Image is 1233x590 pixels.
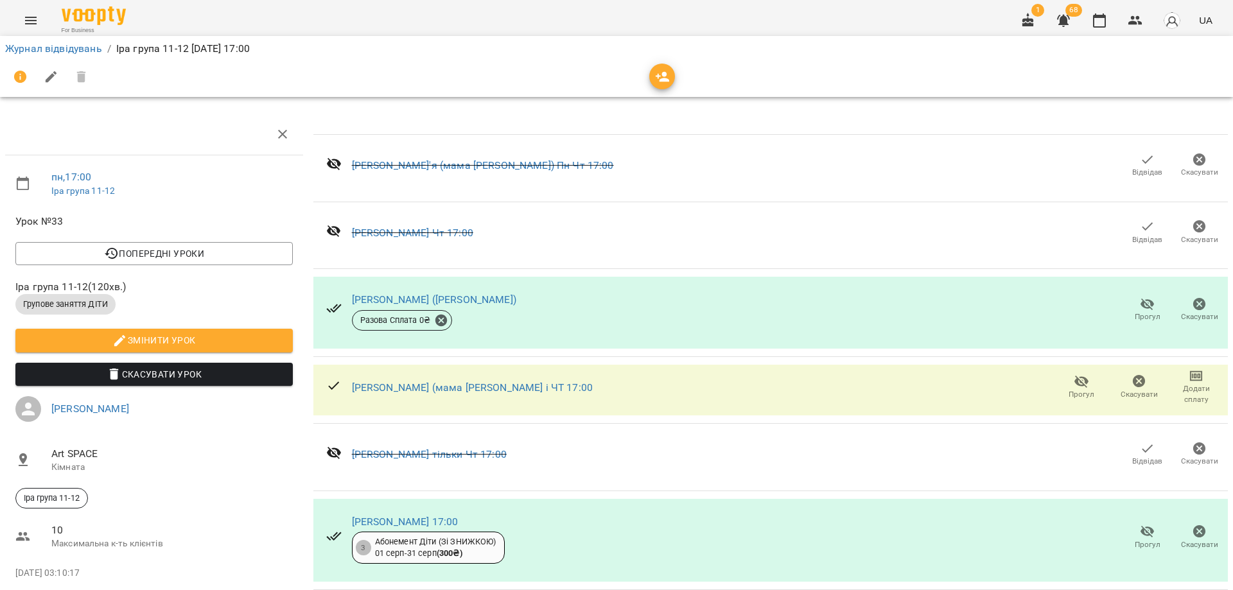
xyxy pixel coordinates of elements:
[51,461,293,474] p: Кімната
[356,540,371,555] div: 3
[1121,389,1158,400] span: Скасувати
[116,41,250,56] p: Іра група 11-12 [DATE] 17:00
[352,227,473,239] a: [PERSON_NAME] Чт 17:00
[1132,167,1162,178] span: Відвідав
[15,214,293,229] span: Урок №33
[15,363,293,386] button: Скасувати Урок
[1121,292,1173,328] button: Прогул
[15,5,46,36] button: Menu
[107,41,111,56] li: /
[1175,383,1218,405] span: Додати сплату
[51,186,115,196] a: Іра група 11-12
[26,246,283,261] span: Попередні уроки
[1110,370,1168,406] button: Скасувати
[15,279,293,295] span: Іра група 11-12 ( 120 хв. )
[1135,539,1160,550] span: Прогул
[352,159,614,171] a: [PERSON_NAME]'я (мама [PERSON_NAME]) Пн Чт 17:00
[1199,13,1212,27] span: UA
[51,446,293,462] span: Art SPACE
[1173,292,1225,328] button: Скасувати
[1135,311,1160,322] span: Прогул
[1173,520,1225,556] button: Скасувати
[1163,12,1181,30] img: avatar_s.png
[352,516,459,528] a: [PERSON_NAME] 17:00
[1065,4,1082,17] span: 68
[352,310,452,331] div: Разова Сплата 0₴
[1121,520,1173,556] button: Прогул
[352,448,507,460] a: [PERSON_NAME] тільки Чт 17:00
[1121,437,1173,473] button: Відвідав
[1173,437,1225,473] button: Скасувати
[1181,311,1218,322] span: Скасувати
[51,171,91,183] a: пн , 17:00
[1173,214,1225,250] button: Скасувати
[51,537,293,550] p: Максимальна к-ть клієнтів
[51,523,293,538] span: 10
[1053,370,1110,406] button: Прогул
[1181,234,1218,245] span: Скасувати
[1132,234,1162,245] span: Відвідав
[15,488,88,508] div: Іра група 11-12
[352,381,593,394] a: [PERSON_NAME] (мама [PERSON_NAME] і ЧТ 17:00
[375,536,496,560] div: Абонемент Діти (Зі ЗНИЖКОЮ) 01 серп - 31 серп
[1121,214,1173,250] button: Відвідав
[62,26,126,35] span: For Business
[1181,539,1218,550] span: Скасувати
[1031,4,1044,17] span: 1
[51,403,129,415] a: [PERSON_NAME]
[5,42,102,55] a: Журнал відвідувань
[1194,8,1218,32] button: UA
[1181,167,1218,178] span: Скасувати
[5,41,1228,56] nav: breadcrumb
[26,333,283,348] span: Змінити урок
[1069,389,1094,400] span: Прогул
[15,567,293,580] p: [DATE] 03:10:17
[352,293,516,306] a: [PERSON_NAME] ([PERSON_NAME])
[62,6,126,25] img: Voopty Logo
[26,367,283,382] span: Скасувати Урок
[15,242,293,265] button: Попередні уроки
[1121,148,1173,184] button: Відвідав
[1167,370,1225,406] button: Додати сплату
[15,299,116,310] span: Групове заняття ДІТИ
[437,548,462,558] b: ( 300 ₴ )
[1181,456,1218,467] span: Скасувати
[16,492,87,504] span: Іра група 11-12
[353,315,438,326] span: Разова Сплата 0 ₴
[1173,148,1225,184] button: Скасувати
[15,329,293,352] button: Змінити урок
[1132,456,1162,467] span: Відвідав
